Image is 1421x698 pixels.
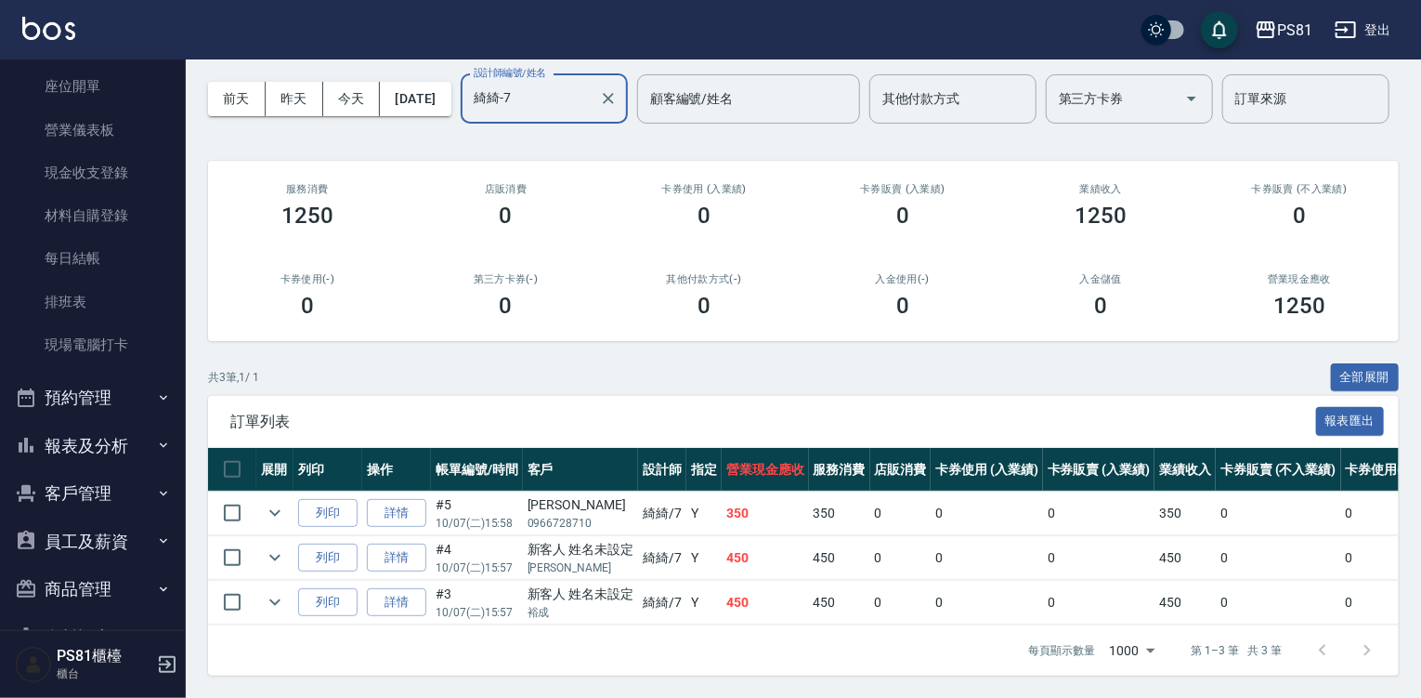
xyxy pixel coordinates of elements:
div: [PERSON_NAME] [528,495,634,515]
h2: 卡券使用(-) [230,273,385,285]
img: Person [15,646,52,683]
th: 客戶 [523,448,639,492]
span: 訂單列表 [230,413,1316,431]
h2: 卡券使用 (入業績) [627,183,781,195]
td: 0 [931,581,1043,625]
p: 每頁顯示數量 [1028,642,1095,659]
td: 350 [1154,492,1216,535]
a: 現金收支登錄 [7,151,178,194]
th: 卡券販賣 (不入業績) [1216,448,1340,492]
p: 櫃台 [57,665,151,682]
a: 詳情 [367,499,426,528]
th: 卡券使用(-) [1341,448,1417,492]
h2: 入金使用(-) [826,273,980,285]
button: PS81 [1247,11,1320,49]
h2: 卡券販賣 (入業績) [826,183,980,195]
p: 第 1–3 筆 共 3 筆 [1192,642,1282,659]
button: 資料設定 [7,613,178,662]
a: 座位開單 [7,65,178,108]
th: 店販消費 [870,448,932,492]
td: 450 [809,581,870,625]
div: 新客人 姓名未設定 [528,585,634,604]
button: 列印 [298,544,358,573]
td: 0 [1216,581,1340,625]
p: 0966728710 [528,515,634,532]
p: [PERSON_NAME] [528,560,634,576]
td: 0 [1341,536,1417,580]
td: 0 [1216,492,1340,535]
button: 前天 [208,82,266,116]
td: 綺綺 /7 [638,581,686,625]
button: expand row [261,588,289,616]
td: 350 [809,492,870,535]
h3: 1250 [1076,203,1128,229]
h2: 卡券販賣 (不入業績) [1222,183,1376,195]
a: 報表匯出 [1316,412,1385,429]
h3: 1250 [281,203,333,229]
h3: 1250 [1273,293,1325,319]
th: 設計師 [638,448,686,492]
td: 0 [870,492,932,535]
td: 450 [722,581,809,625]
td: 0 [870,581,932,625]
td: 350 [722,492,809,535]
th: 服務消費 [809,448,870,492]
button: 全部展開 [1331,363,1400,392]
button: 報表及分析 [7,422,178,470]
td: 0 [1043,581,1155,625]
a: 排班表 [7,281,178,323]
p: 10/07 (二) 15:57 [436,604,518,621]
td: 0 [1043,536,1155,580]
button: 列印 [298,499,358,528]
h2: 業績收入 [1024,183,1179,195]
button: 昨天 [266,82,323,116]
a: 現場電腦打卡 [7,323,178,366]
td: 0 [870,536,932,580]
td: #4 [431,536,523,580]
td: 0 [1043,492,1155,535]
button: 客戶管理 [7,469,178,518]
th: 展開 [256,448,293,492]
td: 450 [722,536,809,580]
button: 列印 [298,588,358,617]
h3: 0 [697,293,710,319]
button: 員工及薪資 [7,518,178,566]
div: 新客人 姓名未設定 [528,540,634,560]
th: 列印 [293,448,362,492]
td: 450 [809,536,870,580]
button: expand row [261,544,289,572]
h3: 0 [1293,203,1306,229]
button: 商品管理 [7,565,178,613]
a: 材料自購登錄 [7,194,178,237]
p: 裕成 [528,604,634,621]
td: Y [686,581,722,625]
h2: 其他付款方式(-) [627,273,781,285]
h3: 0 [896,293,909,319]
h3: 0 [896,203,909,229]
th: 操作 [362,448,431,492]
button: 預約管理 [7,374,178,422]
div: PS81 [1277,19,1312,42]
td: #3 [431,581,523,625]
button: 今天 [323,82,381,116]
button: save [1201,11,1238,48]
button: 報表匯出 [1316,407,1385,436]
p: 10/07 (二) 15:58 [436,515,518,532]
td: Y [686,536,722,580]
td: 450 [1154,536,1216,580]
h2: 營業現金應收 [1222,273,1376,285]
h3: 0 [500,203,513,229]
h3: 0 [500,293,513,319]
td: 0 [1216,536,1340,580]
td: 450 [1154,581,1216,625]
th: 卡券使用 (入業績) [931,448,1043,492]
a: 營業儀表板 [7,109,178,151]
td: 0 [931,536,1043,580]
p: 10/07 (二) 15:57 [436,560,518,576]
a: 詳情 [367,544,426,573]
h2: 第三方卡券(-) [429,273,583,285]
button: 登出 [1327,13,1399,47]
p: 共 3 筆, 1 / 1 [208,369,259,386]
img: Logo [22,17,75,40]
a: 詳情 [367,588,426,617]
